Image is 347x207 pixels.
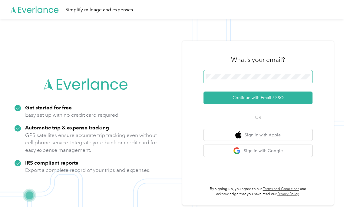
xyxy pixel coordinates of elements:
[233,147,241,155] img: google logo
[231,55,285,64] h3: What's your email?
[203,92,312,104] button: Continue with Email / SSO
[25,159,78,166] strong: IRS compliant reports
[25,166,150,174] p: Export a complete record of your trips and expenses.
[203,186,312,197] p: By signing up, you agree to our and acknowledge that you have read our .
[263,187,299,191] a: Terms and Conditions
[203,145,312,157] button: google logoSign in with Google
[277,192,299,196] a: Privacy Policy
[25,132,157,154] p: GPS satellites ensure accurate trip tracking even without cell phone service. Integrate your bank...
[235,131,241,139] img: apple logo
[203,129,312,141] button: apple logoSign in with Apple
[25,104,72,111] strong: Get started for free
[247,114,269,121] span: OR
[25,124,109,131] strong: Automatic trip & expense tracking
[25,111,118,119] p: Easy set up with no credit card required
[65,6,133,14] div: Simplify mileage and expenses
